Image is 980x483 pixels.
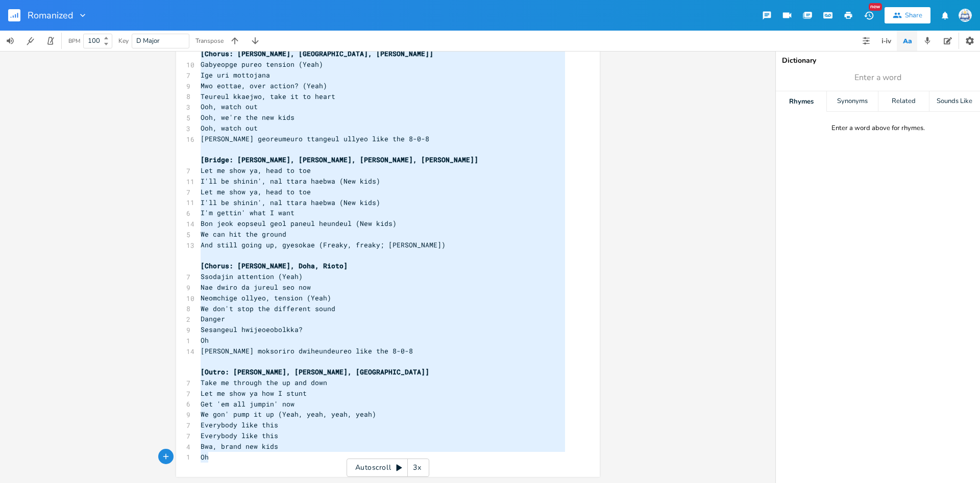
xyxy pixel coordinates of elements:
span: Ooh, we're the new kids [201,113,295,122]
div: Share [905,11,922,20]
span: [PERSON_NAME] georeumeuro ttangeul ullyeo like the 8-0-8 [201,134,429,143]
span: D Major [136,36,160,45]
span: Get 'em all jumpin' now [201,399,295,409]
img: Sign In [959,9,972,22]
div: Enter a word above for rhymes. [831,124,925,133]
span: Danger [201,314,225,323]
span: Romanized [28,11,73,20]
div: BPM [68,38,80,44]
span: [Chorus: [PERSON_NAME], [GEOGRAPHIC_DATA], [PERSON_NAME]] [201,49,433,58]
div: Related [878,91,929,112]
div: Key [118,38,129,44]
span: Bon jeok eopseul geol paneul heundeul (New kids) [201,219,397,228]
span: We gon' pump it up (Yeah, yeah, yeah, yeah) [201,410,376,419]
span: [PERSON_NAME] moksoriro dwiheundeureo like the 8-0-8 [201,346,413,355]
span: Mwo eottae, over action? (Yeah) [201,81,327,90]
span: Ige uri mottojana [201,70,270,80]
span: I'll be shinin', nal ttara haebwa (New kids) [201,198,380,207]
div: 3x [408,459,426,477]
span: And still going up, gyesokae (Freaky, freaky; [PERSON_NAME]) [201,240,446,249]
span: Everybody like this [201,420,278,429]
div: Sounds Like [929,91,980,112]
span: Sesangeul hwijeoeobolkka? [201,325,303,334]
span: Enter a word [854,72,901,84]
span: Everybody like this [201,431,278,440]
div: New [869,3,882,11]
div: Rhymes [776,91,826,112]
span: Ooh, watch out [201,102,258,111]
span: Take me through the up and down [201,378,327,387]
span: Ooh, watch out [201,123,258,133]
span: We don't stop the different sound [201,304,335,313]
span: Oh [201,452,209,462]
div: Autoscroll [347,459,429,477]
span: Gabyeopge pureo tension (Yeah) [201,60,323,69]
button: New [859,6,879,24]
div: Dictionary [782,57,974,64]
span: [Outro: [PERSON_NAME], [PERSON_NAME], [GEOGRAPHIC_DATA]] [201,367,429,376]
span: We can hit the ground [201,230,286,239]
div: Transpose [195,38,224,44]
span: [Chorus: [PERSON_NAME], Doha, Rioto] [201,261,348,270]
span: Neomchige ollyeo, tension (Yeah) [201,293,331,302]
button: Share [885,7,930,23]
span: Oh [201,336,209,345]
span: Teureul kkaejwo, take it to heart [201,92,335,101]
span: I'm gettin' what I want [201,208,295,217]
span: Ssodajin attention (Yeah) [201,272,303,281]
span: [Bridge: [PERSON_NAME], [PERSON_NAME], [PERSON_NAME], [PERSON_NAME]] [201,155,478,164]
span: Nae dwiro da jureul seo now [201,283,311,292]
span: Let me show ya, head to toe [201,166,311,175]
span: Bwa, brand new kids [201,442,278,451]
span: Let me show ya, head to toe [201,187,311,196]
span: I'll be shinin', nal ttara haebwa (New kids) [201,176,380,186]
span: Let me show ya how I stunt [201,389,307,398]
div: Synonyms [827,91,877,112]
